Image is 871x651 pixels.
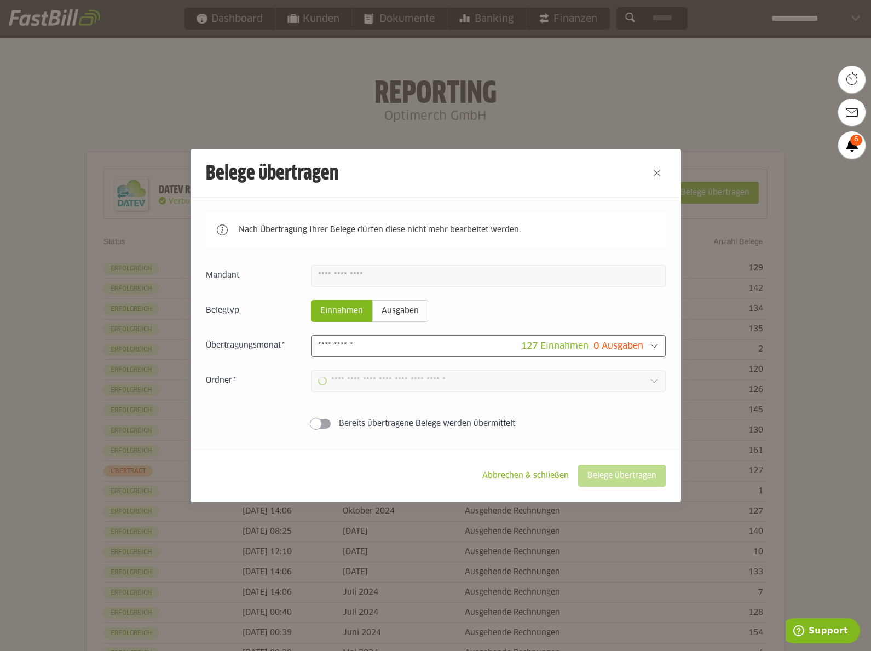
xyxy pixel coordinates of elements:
[786,618,860,646] iframe: Öffnet ein Widget, in dem Sie weitere Informationen finden
[372,300,428,322] sl-radio-button: Ausgaben
[850,135,862,146] span: 6
[206,418,666,429] sl-switch: Bereits übertragene Belege werden übermittelt
[578,465,666,487] sl-button: Belege übertragen
[593,342,643,350] span: 0 Ausgaben
[311,300,372,322] sl-radio-button: Einnahmen
[473,465,578,487] sl-button: Abbrechen & schließen
[838,131,866,159] a: 6
[521,342,589,350] span: 127 Einnahmen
